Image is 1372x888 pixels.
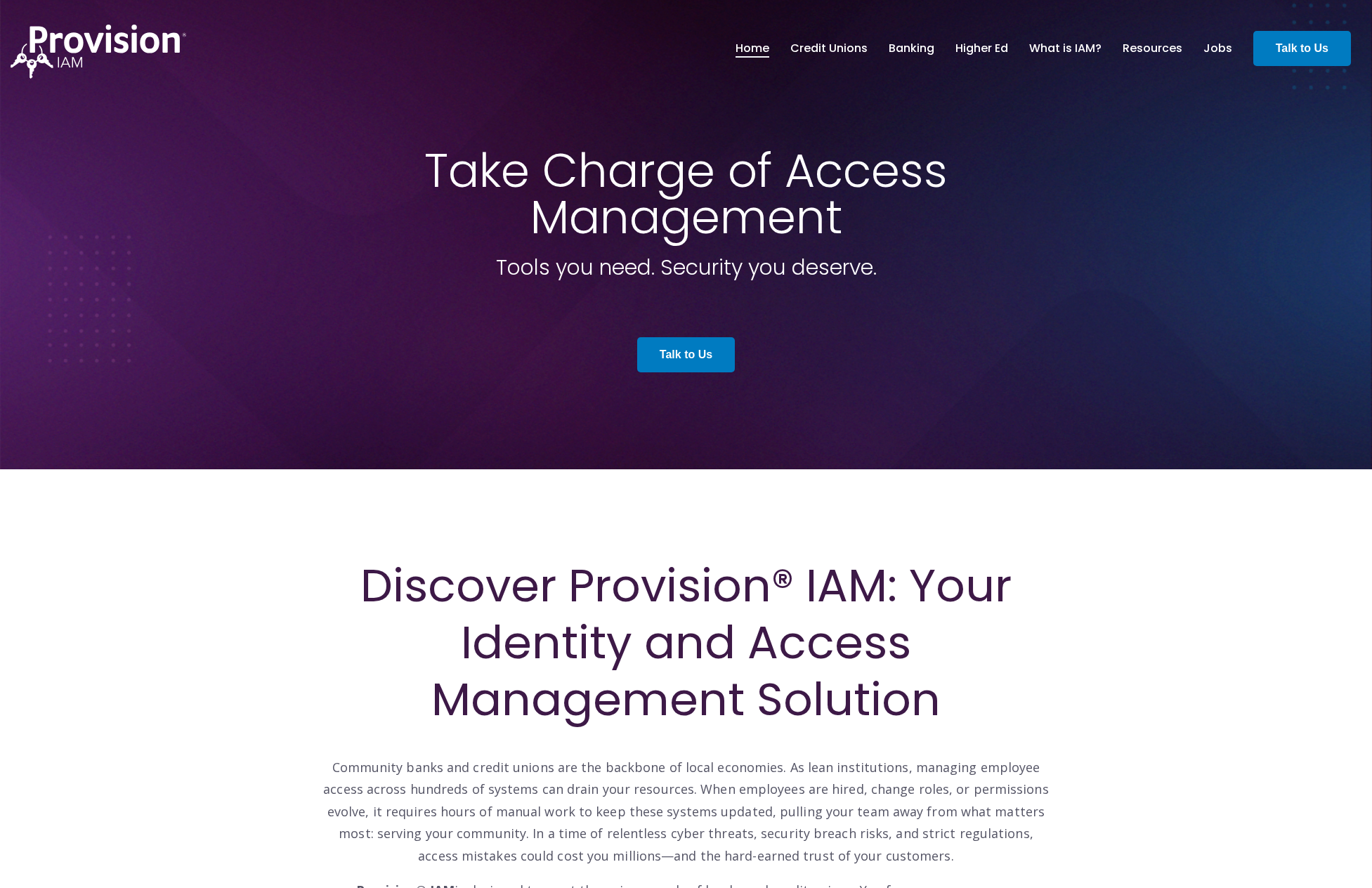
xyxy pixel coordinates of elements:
[660,348,712,360] strong: Talk to Us
[1203,37,1232,60] a: Jobs
[321,557,1052,729] h1: Discover Provision® IAM: Your Identity and Access Management Solution
[955,37,1008,60] a: Higher Ed
[725,26,1243,71] nav: menu
[736,37,769,60] a: Home
[11,25,186,79] img: ProvisionIAM-Logo-White
[496,252,877,282] span: Tools you need. Security you deserve.
[637,337,735,372] a: Talk to Us
[1029,37,1102,60] a: What is IAM?
[321,734,1052,867] p: Community banks and credit unions are the backbone of local economies. As lean institutions, mana...
[790,37,868,60] a: Credit Unions
[1276,42,1328,54] strong: Talk to Us
[1253,31,1351,66] a: Talk to Us
[1123,37,1182,60] a: Resources
[424,138,948,249] span: Take Charge of Access Management
[889,37,934,60] a: Banking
